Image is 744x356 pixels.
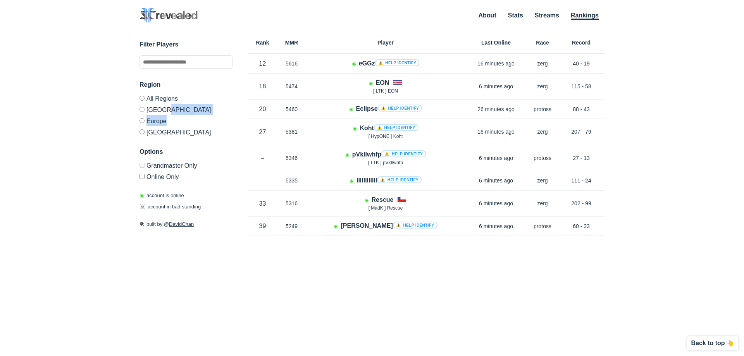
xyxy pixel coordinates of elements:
[139,204,146,210] span: ☠️
[349,107,353,112] span: Account is laddering
[479,12,496,19] a: About
[691,340,734,346] p: Back to top 👆
[277,199,306,207] p: 5316
[345,152,349,158] span: Account is laddering
[359,59,420,68] h4: eGGz
[248,82,277,91] p: 18
[139,80,232,89] h3: Region
[527,128,558,136] p: zerg
[535,12,559,19] a: Streams
[527,154,558,162] p: protoss
[353,126,356,131] span: Account is laddering
[369,81,373,86] span: Account is laddering
[139,163,232,171] label: Only Show accounts currently in Grandmaster
[393,222,437,229] a: ⚠️ Help identify
[139,115,232,126] label: Europe
[139,8,198,23] img: SC2 Revealed
[341,221,437,230] h4: [PERSON_NAME]
[465,199,527,207] p: 6 minutes ago
[306,40,465,45] h6: Player
[248,177,277,184] p: –
[277,83,306,90] p: 5474
[527,199,558,207] p: zerg
[139,147,232,157] h3: Options
[277,40,306,45] h6: MMR
[352,61,356,67] span: Account is laddering
[277,105,306,113] p: 5460
[527,177,558,184] p: zerg
[248,127,277,136] p: 27
[369,205,403,211] span: [ MadK ] Rescue
[508,12,523,19] a: Stats
[139,126,232,136] label: [GEOGRAPHIC_DATA]
[465,222,527,230] p: 6 minutes ago
[527,40,558,45] h6: Race
[139,163,145,168] input: Grandmaster Only
[465,40,527,45] h6: Last Online
[139,96,232,104] label: All Regions
[465,154,527,162] p: 6 minutes ago
[377,176,422,183] a: ⚠️ Help identify
[277,222,306,230] p: 5249
[372,195,394,204] h4: Rescue
[465,177,527,184] p: 6 minutes ago
[558,177,604,184] p: 111 - 24
[139,221,145,227] span: 🛠
[558,105,604,113] p: 88 - 43
[139,192,184,199] p: account is online
[139,40,232,49] h3: Filter Players
[558,83,604,90] p: 115 - 58
[465,128,527,136] p: 16 minutes ago
[374,124,418,131] a: ⚠️ Help identify
[277,154,306,162] p: 5346
[527,222,558,230] p: protoss
[139,203,201,211] p: account in bad standing
[378,105,422,112] a: ⚠️ Help identify
[139,104,232,115] label: [GEOGRAPHIC_DATA]
[360,124,418,132] h4: Koht
[352,150,426,159] h4: pVkIlwhfp
[248,222,277,230] p: 39
[277,128,306,136] p: 5381
[248,59,277,68] p: 12
[373,88,398,94] span: [ LTK ] EON
[558,222,604,230] p: 60 - 33
[248,40,277,45] h6: Rank
[248,154,277,162] p: –
[527,60,558,67] p: zerg
[350,178,353,184] span: Account is laddering
[356,104,422,113] h4: Eclipse
[376,78,389,87] h4: EON
[465,105,527,113] p: 26 minutes ago
[139,96,145,101] input: All Regions
[139,107,145,112] input: [GEOGRAPHIC_DATA]
[248,199,277,208] p: 33
[527,105,558,113] p: protoss
[139,220,232,228] p: built by @
[465,83,527,90] p: 6 minutes ago
[248,105,277,114] p: 20
[139,129,145,134] input: [GEOGRAPHIC_DATA]
[356,176,422,185] h4: llllllllllll
[169,221,194,227] a: DavidChan
[139,193,144,198] span: ◉
[558,40,604,45] h6: Record
[334,224,338,229] span: Account is laddering
[381,150,426,157] a: ⚠️ Help identify
[368,160,403,165] span: [ LTK ] pVkIlwhfp
[558,154,604,162] p: 27 - 13
[527,83,558,90] p: zerg
[558,128,604,136] p: 207 - 79
[277,177,306,184] p: 5335
[375,59,420,66] a: ⚠️ Help identify
[558,60,604,67] p: 40 - 19
[465,60,527,67] p: 16 minutes ago
[365,198,369,203] span: Account is laddering
[139,171,232,180] label: Only show accounts currently laddering
[277,60,306,67] p: 5616
[369,134,403,139] span: [ HypONE ] Koht
[139,118,145,123] input: Europe
[571,12,599,20] a: Rankings
[139,174,145,179] input: Online Only
[558,199,604,207] p: 202 - 99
